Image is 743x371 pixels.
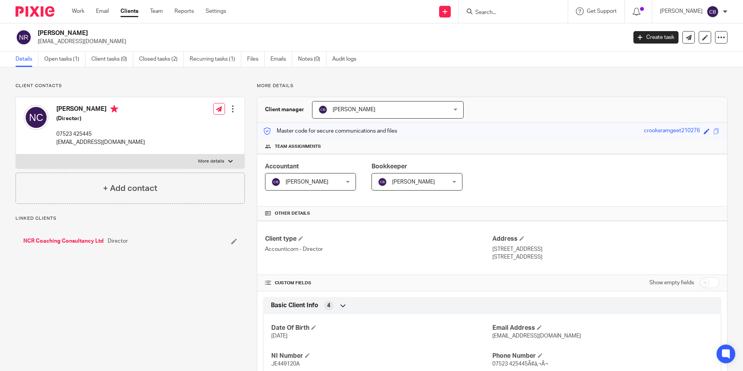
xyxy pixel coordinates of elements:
a: Recurring tasks (1) [190,52,241,67]
a: Reports [174,7,194,15]
a: Clients [120,7,138,15]
label: Show empty fields [649,279,694,287]
span: Basic Client Info [271,301,318,310]
p: More details [257,83,727,89]
a: Settings [206,7,226,15]
span: [DATE] [271,333,288,339]
a: Audit logs [332,52,362,67]
span: JE449120A [271,361,300,367]
p: [EMAIL_ADDRESS][DOMAIN_NAME] [38,38,622,45]
p: Accounticorn - Director [265,245,492,253]
img: svg%3E [378,177,387,187]
span: Team assignments [275,143,321,150]
span: 07523 425445Ã¢â‚¬Â¬ [492,361,548,367]
h4: Address [492,235,719,243]
span: Get Support [587,9,617,14]
a: Email [96,7,109,15]
a: Notes (0) [298,52,326,67]
a: Files [247,52,265,67]
span: [PERSON_NAME] [333,107,375,112]
p: [STREET_ADDRESS] [492,245,719,253]
p: [EMAIL_ADDRESS][DOMAIN_NAME] [56,138,145,146]
a: Team [150,7,163,15]
p: 07523 425445‬ [56,130,145,138]
span: Accountant [265,163,299,170]
h4: Phone Number [492,352,713,360]
h4: + Add contact [103,182,157,194]
a: Work [72,7,84,15]
a: Emails [270,52,292,67]
h4: Date Of Birth [271,324,492,332]
a: NCR Coaching Consultancy Ltd [23,237,104,245]
p: [PERSON_NAME] [660,7,703,15]
a: Open tasks (1) [44,52,85,67]
p: More details [198,158,224,164]
span: Director [108,237,128,245]
a: Create task [633,31,678,44]
a: Closed tasks (2) [139,52,184,67]
h4: CUSTOM FIELDS [265,280,492,286]
span: [EMAIL_ADDRESS][DOMAIN_NAME] [492,333,581,339]
p: Client contacts [16,83,245,89]
h4: NI Number [271,352,492,360]
p: Linked clients [16,215,245,222]
img: svg%3E [24,105,49,130]
h4: [PERSON_NAME] [56,105,145,115]
h4: Email Address [492,324,713,332]
img: Pixie [16,6,54,17]
input: Search [474,9,544,16]
p: [STREET_ADDRESS] [492,253,719,261]
span: Other details [275,210,310,217]
div: crooksramgeet210276 [644,127,700,136]
img: svg%3E [706,5,719,18]
a: Details [16,52,38,67]
img: svg%3E [16,29,32,45]
h3: Client manager [265,106,304,114]
span: [PERSON_NAME] [286,179,328,185]
span: Bookkeeper [371,163,407,170]
h5: (Director) [56,115,145,122]
a: Client tasks (0) [91,52,133,67]
i: Primary [110,105,118,113]
span: [PERSON_NAME] [392,179,435,185]
img: svg%3E [271,177,281,187]
h4: Client type [265,235,492,243]
h2: [PERSON_NAME] [38,29,505,37]
img: svg%3E [318,105,328,114]
p: Master code for secure communications and files [263,127,397,135]
span: 4 [327,302,330,310]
